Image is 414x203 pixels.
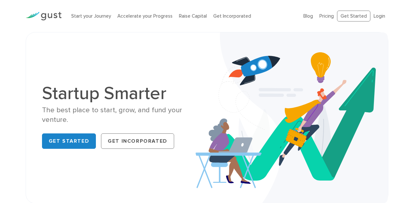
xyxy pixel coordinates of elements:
div: The best place to start, grow, and fund your venture. [42,106,202,124]
a: Start your Journey [71,13,111,19]
a: Blog [303,13,313,19]
a: Get Started [42,133,96,149]
a: Pricing [319,13,334,19]
h1: Startup Smarter [42,84,202,102]
a: Get Incorporated [101,133,174,149]
a: Raise Capital [179,13,207,19]
img: Gust Logo [26,12,62,21]
a: Login [374,13,385,19]
a: Get Started [337,11,370,22]
a: Get Incorporated [213,13,251,19]
a: Accelerate your Progress [117,13,173,19]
